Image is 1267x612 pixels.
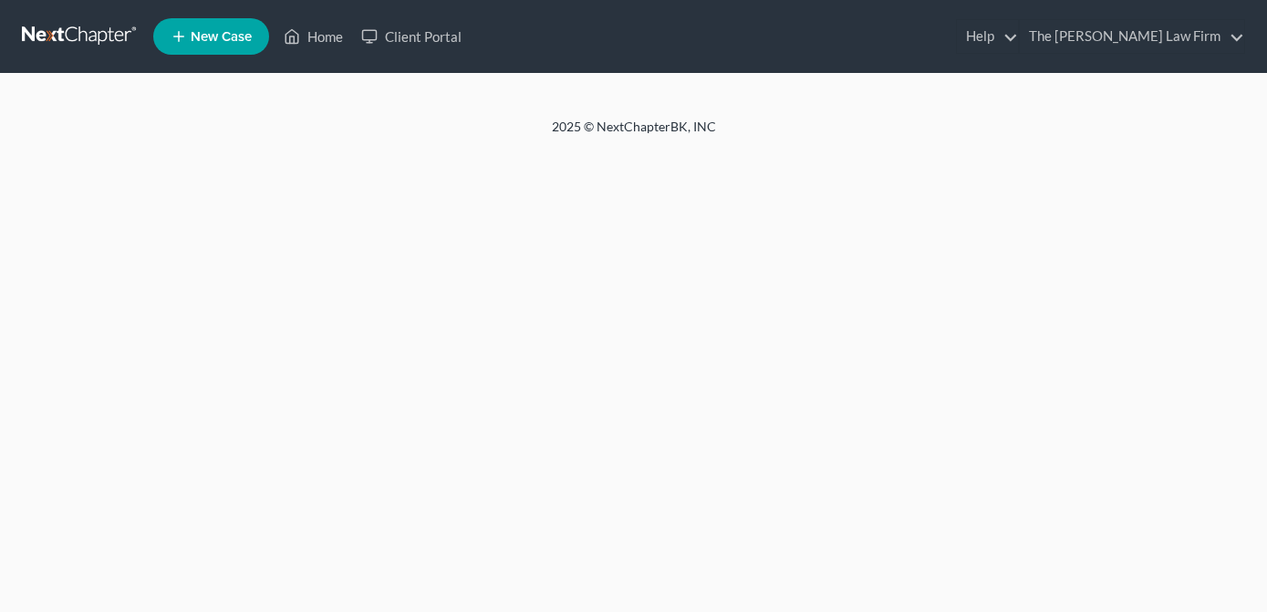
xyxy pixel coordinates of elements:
[957,20,1018,53] a: Help
[114,118,1154,150] div: 2025 © NextChapterBK, INC
[352,20,471,53] a: Client Portal
[1020,20,1244,53] a: The [PERSON_NAME] Law Firm
[153,18,269,55] new-legal-case-button: New Case
[275,20,352,53] a: Home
